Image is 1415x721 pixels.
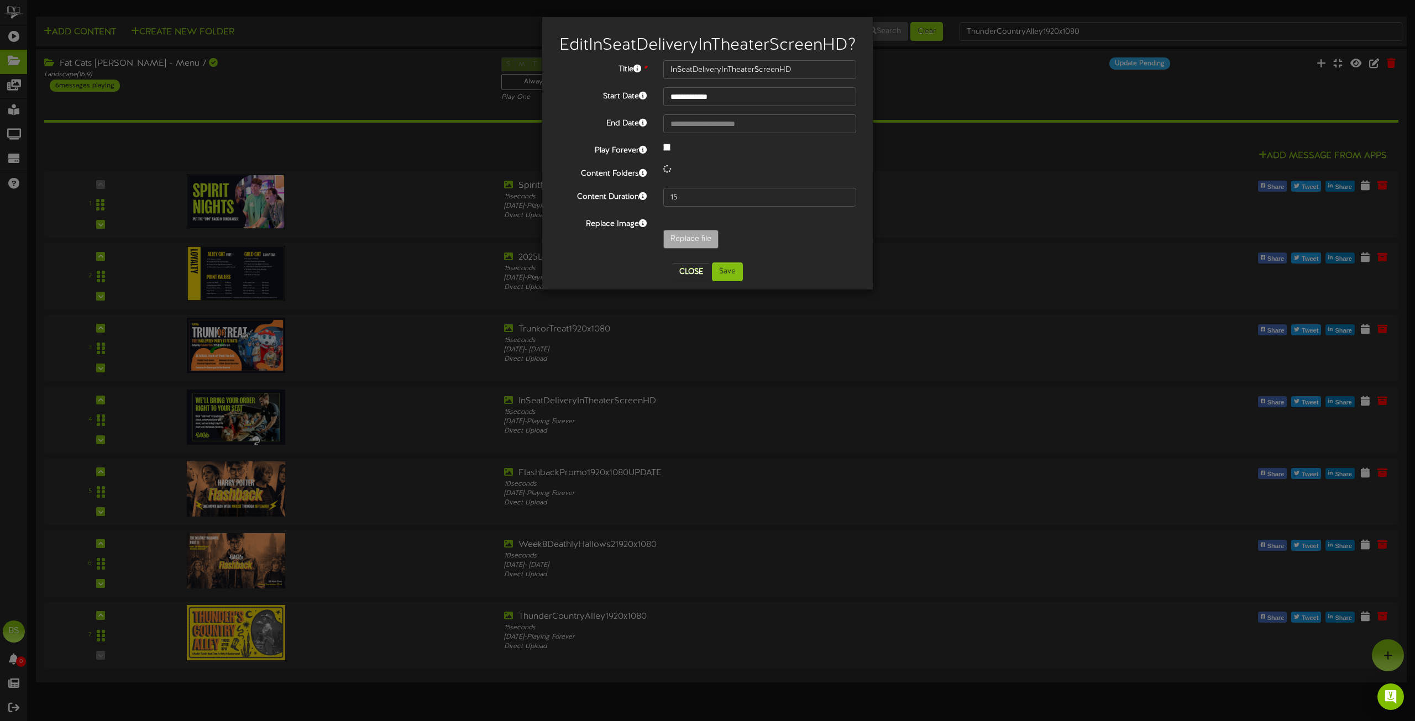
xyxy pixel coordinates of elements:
label: Title [551,60,655,75]
label: Play Forever [551,141,655,156]
input: 15 [663,188,856,207]
input: Title [663,60,856,79]
label: Content Folders [551,165,655,180]
label: Replace Image [551,215,655,230]
label: End Date [551,114,655,129]
button: Save [712,262,743,281]
button: Close [673,263,710,281]
div: Open Intercom Messenger [1377,683,1404,710]
label: Start Date [551,87,655,102]
h2: Edit InSeatDeliveryInTheaterScreenHD ? [559,36,856,55]
label: Content Duration [551,188,655,203]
